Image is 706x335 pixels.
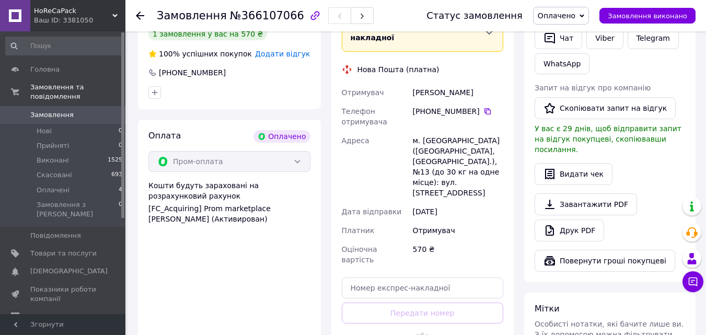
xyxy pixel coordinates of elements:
[148,180,310,224] div: Кошти будуть зараховані на розрахунковий рахунок
[255,50,310,58] span: Додати відгук
[119,141,122,151] span: 0
[535,163,612,185] button: Видати чек
[411,221,505,240] div: Отримувач
[119,200,122,219] span: 0
[34,6,112,16] span: HoReCaPack
[535,220,604,241] a: Друк PDF
[599,8,696,24] button: Замовлення виконано
[37,141,69,151] span: Прийняті
[535,27,582,49] button: Чат
[148,28,267,40] div: 1 замовлення у вас на 570 ₴
[119,186,122,195] span: 4
[426,10,523,21] div: Статус замовлення
[342,278,504,298] input: Номер експрес-накладної
[535,84,651,92] span: Запит на відгук про компанію
[159,50,180,58] span: 100%
[413,106,503,117] div: [PHONE_NUMBER]
[119,126,122,136] span: 0
[30,83,125,101] span: Замовлення та повідомлення
[37,186,70,195] span: Оплачені
[342,207,402,216] span: Дата відправки
[682,271,703,292] button: Чат з покупцем
[586,27,623,49] a: Viber
[411,202,505,221] div: [DATE]
[30,267,108,276] span: [DEMOGRAPHIC_DATA]
[158,67,227,78] div: [PHONE_NUMBER]
[5,37,123,55] input: Пошук
[30,285,97,304] span: Показники роботи компанії
[148,49,252,59] div: успішних покупок
[411,131,505,202] div: м. [GEOGRAPHIC_DATA] ([GEOGRAPHIC_DATA], [GEOGRAPHIC_DATA].), №13 (до 30 кг на одне місце): вул. ...
[30,110,74,120] span: Замовлення
[30,231,81,240] span: Повідомлення
[111,170,122,180] span: 693
[538,11,575,20] span: Оплачено
[34,16,125,25] div: Ваш ID: 3381050
[628,27,679,49] a: Telegram
[108,156,122,165] span: 1525
[535,124,681,154] span: У вас є 29 днів, щоб відправити запит на відгук покупцеві, скопіювавши посилання.
[411,240,505,269] div: 570 ₴
[37,126,52,136] span: Нові
[253,130,310,143] div: Оплачено
[535,97,676,119] button: Скопіювати запит на відгук
[342,107,387,126] span: Телефон отримувача
[535,193,637,215] a: Завантажити PDF
[230,9,304,22] span: №366107066
[342,136,369,145] span: Адреса
[351,23,453,42] span: Вкажіть номер експрес-накладної
[30,249,97,258] span: Товари та послуги
[535,250,675,272] button: Повернути гроші покупцеві
[30,65,60,74] span: Головна
[342,245,377,264] span: Оціночна вартість
[30,312,57,321] span: Відгуки
[37,156,69,165] span: Виконані
[157,9,227,22] span: Замовлення
[148,203,310,224] div: [FC_Acquiring] Prom marketplace [PERSON_NAME] (Активирован)
[355,64,442,75] div: Нова Пошта (платна)
[37,170,72,180] span: Скасовані
[148,131,181,141] span: Оплата
[136,10,144,21] div: Повернутися назад
[608,12,687,20] span: Замовлення виконано
[342,226,375,235] span: Платник
[37,200,119,219] span: Замовлення з [PERSON_NAME]
[411,83,505,102] div: [PERSON_NAME]
[535,304,560,314] span: Мітки
[535,53,589,74] a: WhatsApp
[342,88,384,97] span: Отримувач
